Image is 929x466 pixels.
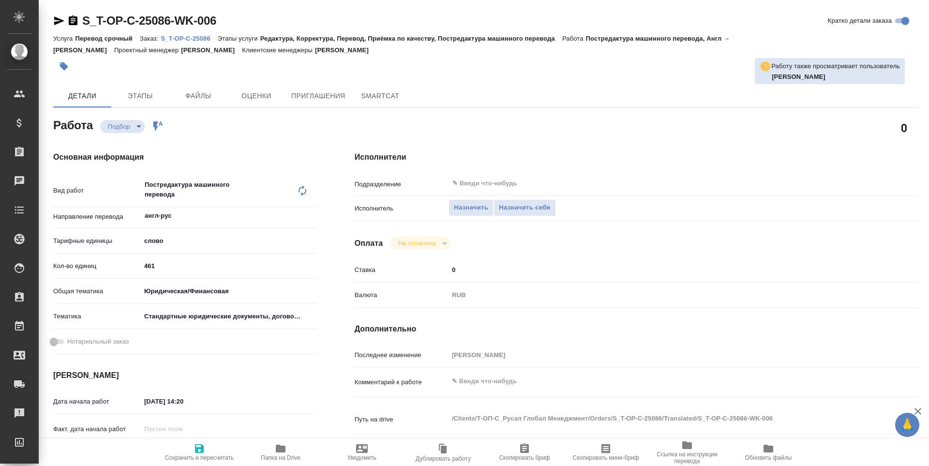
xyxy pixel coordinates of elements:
button: Скопировать мини-бриф [565,439,646,466]
p: Комментарий к работе [355,377,449,387]
p: Клиентские менеджеры [242,46,315,54]
span: Кратко детали заказа [828,16,892,26]
span: Назначить [454,202,488,213]
button: Назначить себя [494,199,555,216]
button: Подбор [105,122,133,131]
h2: Работа [53,116,93,133]
h4: Исполнители [355,151,918,163]
div: Юридическая/Финансовая [141,283,316,300]
button: Добавить тэг [53,56,75,77]
p: Дата начала работ [53,397,141,406]
h4: Дополнительно [355,323,918,335]
div: Подбор [390,237,450,250]
span: Назначить себя [499,202,550,213]
span: Скопировать бриф [499,454,550,461]
b: [PERSON_NAME] [772,73,825,80]
button: Назначить [449,199,494,216]
a: S_T-OP-C-25086 [161,34,217,42]
div: слово [141,233,316,249]
button: Сохранить и пересчитать [159,439,240,466]
p: Перевод срочный [75,35,140,42]
p: Валюта [355,290,449,300]
button: Скопировать ссылку [67,15,79,27]
p: Услуга [53,35,75,42]
span: 🙏 [899,415,915,435]
p: Работа [562,35,586,42]
p: Путь на drive [355,415,449,424]
span: Оценки [233,90,280,102]
button: Не оплачена [395,239,438,247]
p: Ставка [355,265,449,275]
button: Open [866,182,868,184]
span: Детали [59,90,105,102]
span: Нотариальный заказ [67,337,129,346]
button: Скопировать бриф [484,439,565,466]
div: Подбор [100,120,145,133]
p: Работу также просматривает пользователь [771,61,900,71]
span: Папка на Drive [261,454,300,461]
p: Подразделение [355,180,449,189]
span: Обновить файлы [745,454,792,461]
span: SmartCat [357,90,404,102]
p: Этапы услуги [218,35,260,42]
h4: Оплата [355,238,383,249]
a: S_T-OP-C-25086-WK-006 [82,14,216,27]
input: ✎ Введи что-нибудь [451,178,836,189]
input: ✎ Введи что-нибудь [449,263,871,277]
p: Направление перевода [53,212,141,222]
p: Солдатенкова Татьяна [772,72,900,82]
span: Приглашения [291,90,345,102]
input: Пустое поле [449,348,871,362]
input: Пустое поле [141,422,225,436]
button: Папка на Drive [240,439,321,466]
p: [PERSON_NAME] [181,46,242,54]
h4: Основная информация [53,151,316,163]
button: Дублировать работу [403,439,484,466]
div: Стандартные юридические документы, договоры, уставы [141,308,316,325]
span: Файлы [175,90,222,102]
button: Ссылка на инструкции перевода [646,439,728,466]
button: Open [311,215,313,217]
p: Тарифные единицы [53,236,141,246]
p: Факт. дата начала работ [53,424,141,434]
p: Кол-во единиц [53,261,141,271]
span: Скопировать мини-бриф [572,454,639,461]
p: Общая тематика [53,286,141,296]
p: Проектный менеджер [114,46,181,54]
h2: 0 [901,120,907,136]
p: Последнее изменение [355,350,449,360]
button: Обновить файлы [728,439,809,466]
span: Сохранить и пересчитать [165,454,234,461]
p: Тематика [53,312,141,321]
span: Этапы [117,90,164,102]
div: RUB [449,287,871,303]
input: ✎ Введи что-нибудь [141,394,225,408]
p: Вид работ [53,186,141,195]
input: ✎ Введи что-нибудь [141,259,316,273]
h4: [PERSON_NAME] [53,370,316,381]
span: Дублировать работу [416,455,471,462]
button: Уведомить [321,439,403,466]
textarea: /Clients/Т-ОП-С_Русал Глобал Менеджмент/Orders/S_T-OP-C-25086/Translated/S_T-OP-C-25086-WK-006 [449,410,871,427]
p: [PERSON_NAME] [315,46,376,54]
p: Заказ: [140,35,161,42]
span: Уведомить [347,454,376,461]
p: Исполнитель [355,204,449,213]
p: S_T-OP-C-25086 [161,35,217,42]
button: Скопировать ссылку для ЯМессенджера [53,15,65,27]
span: Ссылка на инструкции перевода [652,451,722,465]
p: Редактура, Корректура, Перевод, Приёмка по качеству, Постредактура машинного перевода [260,35,562,42]
button: 🙏 [895,413,919,437]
